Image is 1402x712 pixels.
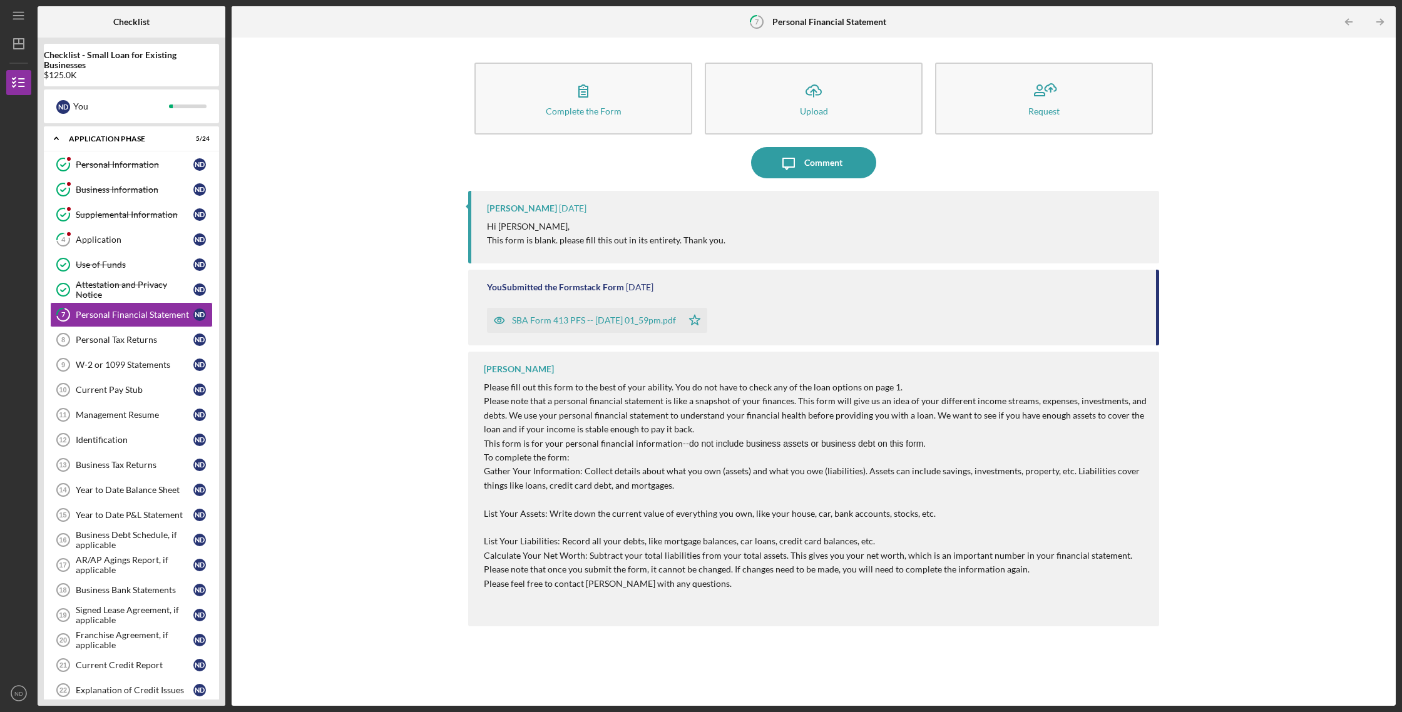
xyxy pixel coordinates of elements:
[772,17,886,27] b: Personal Financial Statement
[484,394,1147,436] p: Please note that a personal financial statement is like a snapshot of your finances. This form wi...
[193,308,206,321] div: N D
[59,611,66,619] tspan: 19
[61,336,65,343] tspan: 8
[76,360,193,370] div: W-2 or 1099 Statements
[193,659,206,671] div: N D
[59,536,66,544] tspan: 16
[61,236,66,244] tspan: 4
[50,502,213,527] a: 15Year to Date P&L StatementND
[76,260,193,270] div: Use of Funds
[484,549,1147,562] p: Calculate Your Net Worth: Subtract your total liabilities from your total assets. This gives you ...
[187,135,210,143] div: 5 / 24
[59,461,66,469] tspan: 13
[193,634,206,646] div: N D
[193,484,206,496] div: N D
[487,220,725,233] p: Hi [PERSON_NAME],
[1028,106,1060,116] div: Request
[751,147,876,178] button: Comment
[689,439,926,449] span: do not include business assets or business debt on this form.
[626,282,653,292] time: 2025-07-13 18:00
[76,605,193,625] div: Signed Lease Agreement, if applicable
[50,452,213,477] a: 13Business Tax ReturnsND
[76,685,193,695] div: Explanation of Credit Issues
[50,653,213,678] a: 21Current Credit ReportND
[50,227,213,252] a: 4ApplicationND
[76,510,193,520] div: Year to Date P&L Statement
[69,135,178,143] div: Application Phase
[59,561,66,569] tspan: 17
[193,684,206,696] div: N D
[50,327,213,352] a: 8Personal Tax ReturnsND
[705,63,923,135] button: Upload
[50,402,213,427] a: 11Management ResumeND
[76,160,193,170] div: Personal Information
[50,577,213,603] a: 18Business Bank StatementsND
[59,411,66,419] tspan: 11
[76,235,193,245] div: Application
[487,282,624,292] div: You Submitted the Formstack Form
[76,630,193,650] div: Franchise Agreement, if applicable
[487,203,557,213] div: [PERSON_NAME]
[76,530,193,550] div: Business Debt Schedule, if applicable
[193,208,206,221] div: N D
[61,361,65,369] tspan: 9
[59,511,66,519] tspan: 15
[193,509,206,521] div: N D
[6,681,31,706] button: ND
[76,485,193,495] div: Year to Date Balance Sheet
[193,283,206,296] div: N D
[76,410,193,420] div: Management Resume
[56,100,70,114] div: N D
[193,258,206,271] div: N D
[76,435,193,445] div: Identification
[76,660,193,670] div: Current Credit Report
[484,450,1147,464] p: To complete the form:
[76,385,193,395] div: Current Pay Stub
[50,427,213,452] a: 12IdentificationND
[76,460,193,470] div: Business Tax Returns
[487,233,725,247] p: This form is blank. please fill this out in its entirety. Thank you.
[59,636,67,644] tspan: 20
[804,147,842,178] div: Comment
[484,464,1147,548] p: Gather Your Information: Collect details about what you own (assets) and what you owe (liabilitie...
[193,534,206,546] div: N D
[800,106,828,116] div: Upload
[193,359,206,371] div: N D
[193,609,206,621] div: N D
[59,686,67,694] tspan: 22
[76,585,193,595] div: Business Bank Statements
[61,311,66,319] tspan: 7
[193,183,206,196] div: N D
[50,477,213,502] a: 14Year to Date Balance SheetND
[193,384,206,396] div: N D
[193,459,206,471] div: N D
[484,562,1147,576] p: Please note that once you submit the form, it cannot be changed. If changes need to be made, you ...
[484,437,1147,450] p: This form is for your personal financial information--
[474,63,692,135] button: Complete the Form
[484,577,1147,591] p: Please feel free to contact [PERSON_NAME] with any questions.
[50,252,213,277] a: Use of FundsND
[484,364,554,374] div: [PERSON_NAME]
[559,203,586,213] time: 2025-07-15 21:31
[59,586,66,594] tspan: 18
[50,352,213,377] a: 9W-2 or 1099 StatementsND
[193,158,206,171] div: N D
[487,308,707,333] button: SBA Form 413 PFS -- [DATE] 01_59pm.pdf
[76,210,193,220] div: Supplemental Information
[44,70,219,80] div: $125.0K
[512,315,676,325] div: SBA Form 413 PFS -- [DATE] 01_59pm.pdf
[14,690,23,697] text: ND
[50,202,213,227] a: Supplemental InformationND
[50,552,213,577] a: 17AR/AP Agings Report, if applicableND
[755,18,759,26] tspan: 7
[193,584,206,596] div: N D
[76,335,193,345] div: Personal Tax Returns
[193,333,206,346] div: N D
[50,678,213,703] a: 22Explanation of Credit IssuesND
[193,434,206,446] div: N D
[50,302,213,327] a: 7Personal Financial StatementND
[50,628,213,653] a: 20Franchise Agreement, if applicableND
[50,603,213,628] a: 19Signed Lease Agreement, if applicableND
[193,559,206,571] div: N D
[59,486,67,494] tspan: 14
